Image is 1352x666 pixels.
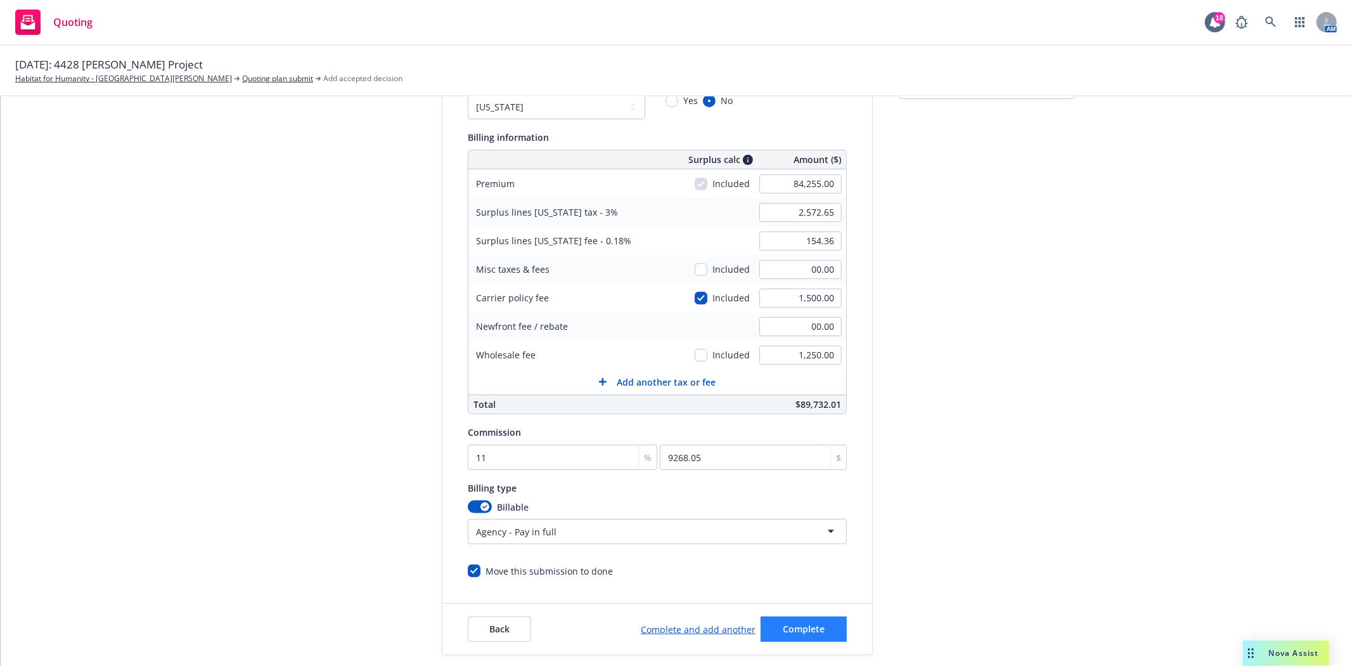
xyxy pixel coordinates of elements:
span: [DATE]: 4428 [PERSON_NAME] Project [15,56,203,73]
span: Total [473,398,496,410]
input: Yes [666,95,678,107]
a: Quoting [10,4,98,40]
input: 0.00 [759,289,842,308]
button: Back [468,617,531,642]
input: 0.00 [759,203,842,222]
a: Complete and add another [641,623,756,636]
span: Surplus calc [688,153,740,166]
span: Newfront fee / rebate [476,320,568,332]
a: Habitat for Humanity - [GEOGRAPHIC_DATA][PERSON_NAME] [15,73,232,84]
span: Yes [683,94,698,107]
div: Move this submission to done [486,565,613,578]
span: Carrier policy fee [476,292,549,304]
input: 0.00 [759,317,842,336]
span: Add another tax or fee [617,375,716,389]
input: 0.00 [759,232,842,251]
input: 0.00 [759,260,842,279]
a: Switch app [1287,10,1313,35]
button: Add another tax or fee [468,369,846,395]
span: $89,732.01 [795,398,841,410]
span: Included [712,177,750,190]
input: No [703,95,716,107]
input: 0.00 [759,174,842,193]
span: Complete [783,623,825,635]
span: Quoting [53,17,93,27]
a: Report a Bug [1229,10,1254,35]
span: Wholesale fee [476,349,536,361]
span: Billing type [468,482,517,494]
div: Drag to move [1243,641,1259,666]
span: Misc taxes & fees [476,263,550,275]
span: Included [712,263,750,276]
span: Surplus lines [US_STATE] tax - 3% [476,206,618,218]
button: Nova Assist [1243,641,1329,666]
span: Included [712,348,750,362]
span: $ [836,451,841,464]
button: Complete [761,617,847,642]
span: % [644,451,652,464]
div: 18 [1214,12,1225,23]
span: Commission [468,426,521,438]
span: Billing information [468,131,549,143]
span: Amount ($) [794,153,841,166]
a: Quoting plan submit [242,73,313,84]
input: 0.00 [759,346,842,365]
span: Surplus lines [US_STATE] fee - 0.18% [476,235,631,247]
span: Premium [476,178,515,190]
a: Search [1258,10,1284,35]
span: Included [712,291,750,304]
span: Add accepted decision [323,73,402,84]
span: Nova Assist [1269,648,1319,658]
span: Back [489,623,510,635]
span: No [721,94,733,107]
div: Billable [468,500,847,514]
